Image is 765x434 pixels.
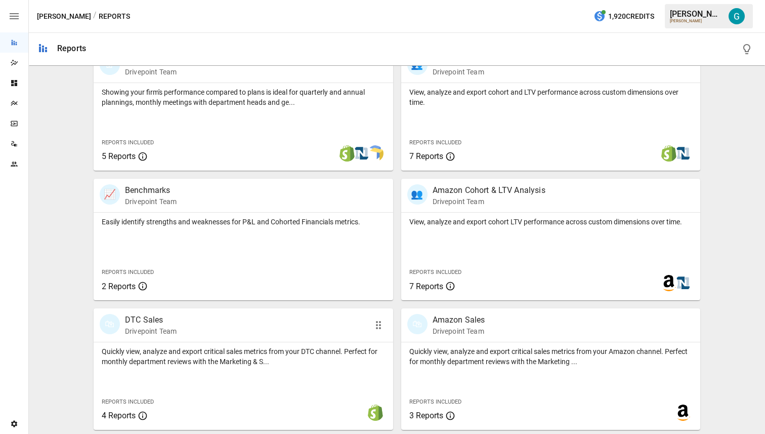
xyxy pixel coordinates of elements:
[409,399,461,405] span: Reports Included
[339,145,355,162] img: shopify
[675,145,691,162] img: netsuite
[125,314,177,326] p: DTC Sales
[407,184,428,205] div: 👥
[409,87,693,107] p: View, analyze and export cohort and LTV performance across custom dimensions over time.
[407,314,428,334] div: 🛍
[433,184,545,196] p: Amazon Cohort & LTV Analysis
[433,314,485,326] p: Amazon Sales
[729,8,745,24] img: Gavin Acres
[675,275,691,291] img: netsuite
[409,151,443,161] span: 7 Reports
[102,87,385,107] p: Showing your firm's performance compared to plans is ideal for quarterly and annual plannings, mo...
[670,9,722,19] div: [PERSON_NAME]
[661,275,677,291] img: amazon
[367,405,384,421] img: shopify
[100,314,120,334] div: 🛍
[102,346,385,367] p: Quickly view, analyze and export critical sales metrics from your DTC channel. Perfect for monthl...
[102,399,154,405] span: Reports Included
[100,184,120,205] div: 📈
[125,326,177,336] p: Drivepoint Team
[409,139,461,146] span: Reports Included
[661,145,677,162] img: shopify
[433,67,531,77] p: Drivepoint Team
[608,10,654,23] span: 1,920 Credits
[102,217,385,227] p: Easily identify strengths and weaknesses for P&L and Cohorted Financials metrics.
[102,411,136,420] span: 4 Reports
[670,19,722,23] div: [PERSON_NAME]
[409,269,461,275] span: Reports Included
[367,145,384,162] img: smart model
[125,184,177,196] p: Benchmarks
[433,196,545,207] p: Drivepoint Team
[93,10,97,23] div: /
[102,282,136,291] span: 2 Reports
[125,196,177,207] p: Drivepoint Team
[409,346,693,367] p: Quickly view, analyze and export critical sales metrics from your Amazon channel. Perfect for mon...
[675,405,691,421] img: amazon
[409,282,443,291] span: 7 Reports
[102,151,136,161] span: 5 Reports
[409,217,693,227] p: View, analyze and export cohort LTV performance across custom dimensions over time.
[102,139,154,146] span: Reports Included
[589,7,658,26] button: 1,920Credits
[37,10,91,23] button: [PERSON_NAME]
[409,411,443,420] span: 3 Reports
[125,67,189,77] p: Drivepoint Team
[433,326,485,336] p: Drivepoint Team
[722,2,751,30] button: Gavin Acres
[353,145,369,162] img: netsuite
[57,44,86,53] div: Reports
[102,269,154,275] span: Reports Included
